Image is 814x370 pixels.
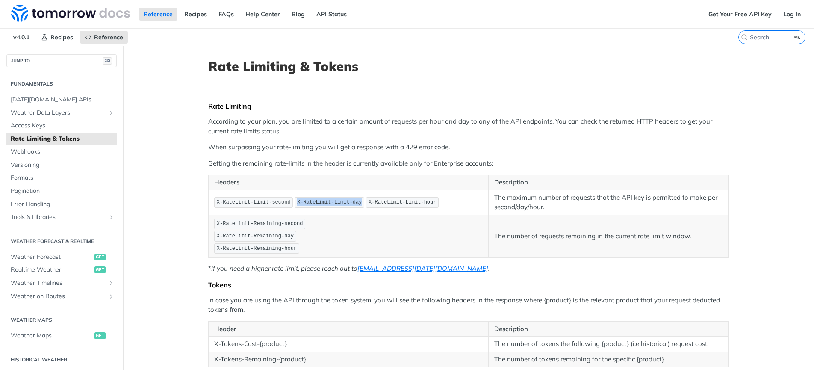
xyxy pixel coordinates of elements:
a: Error Handling [6,198,117,211]
span: Weather Timelines [11,279,106,287]
a: API Status [312,8,351,21]
span: Pagination [11,187,115,195]
th: Description [489,321,729,337]
a: Weather Mapsget [6,329,117,342]
svg: Search [741,34,748,41]
h2: Fundamentals [6,80,117,88]
em: If you need a higher rate limit, please reach out to . [211,264,490,272]
a: Access Keys [6,119,117,132]
div: Tokens [208,281,729,289]
a: [DATE][DOMAIN_NAME] APIs [6,93,117,106]
span: v4.0.1 [9,31,34,44]
p: Headers [214,178,483,187]
span: get [94,266,106,273]
a: Log In [779,8,805,21]
a: Weather Data LayersShow subpages for Weather Data Layers [6,107,117,119]
span: Access Keys [11,121,115,130]
p: The maximum number of requests that the API key is permitted to make per second/day/hour. [494,193,723,212]
span: Error Handling [11,200,115,209]
p: Description [494,178,723,187]
th: Header [209,321,489,337]
kbd: ⌘K [792,33,803,41]
a: Reference [139,8,177,21]
span: Formats [11,174,115,182]
span: Tools & Libraries [11,213,106,222]
a: Realtime Weatherget [6,263,117,276]
span: X-RateLimit-Limit-second [217,199,291,205]
p: According to your plan, you are limited to a certain amount of requests per hour and day to any o... [208,117,729,136]
span: Weather Data Layers [11,109,106,117]
a: Versioning [6,159,117,172]
h2: Weather Forecast & realtime [6,237,117,245]
td: The number of tokens remaining for the specific {product} [489,352,729,367]
p: In case you are using the API through the token system, you will see the following headers in the... [208,296,729,315]
span: Weather Maps [11,332,92,340]
span: X-RateLimit-Limit-day [297,199,362,205]
a: Blog [287,8,310,21]
h2: Weather Maps [6,316,117,324]
a: [EMAIL_ADDRESS][DATE][DOMAIN_NAME] [357,264,488,272]
span: Weather on Routes [11,292,106,301]
button: Show subpages for Weather on Routes [108,293,115,300]
span: Reference [94,33,123,41]
span: X-RateLimit-Remaining-day [217,233,294,239]
a: Recipes [180,8,212,21]
a: Formats [6,172,117,184]
span: Recipes [50,33,73,41]
span: Webhooks [11,148,115,156]
button: JUMP TO⌘/ [6,54,117,67]
a: FAQs [214,8,239,21]
div: Rate Limiting [208,102,729,110]
h2: Historical Weather [6,356,117,364]
a: Recipes [36,31,78,44]
span: Versioning [11,161,115,169]
span: get [94,254,106,260]
button: Show subpages for Tools & Libraries [108,214,115,221]
button: Show subpages for Weather Data Layers [108,110,115,116]
a: Rate Limiting & Tokens [6,133,117,145]
a: Weather on RoutesShow subpages for Weather on Routes [6,290,117,303]
p: When surpassing your rate-limiting you will get a response with a 429 error code. [208,142,729,152]
a: Help Center [241,8,285,21]
td: X-Tokens-Cost-{product} [209,337,489,352]
span: Rate Limiting & Tokens [11,135,115,143]
img: Tomorrow.io Weather API Docs [11,5,130,22]
h1: Rate Limiting & Tokens [208,59,729,74]
p: Getting the remaining rate-limits in the header is currently available only for Enterprise accounts: [208,159,729,169]
a: Tools & LibrariesShow subpages for Tools & Libraries [6,211,117,224]
a: Reference [80,31,128,44]
a: Pagination [6,185,117,198]
p: The number of requests remaining in the current rate limit window. [494,231,723,241]
span: get [94,332,106,339]
span: Realtime Weather [11,266,92,274]
span: Weather Forecast [11,253,92,261]
span: X-RateLimit-Remaining-hour [217,246,297,252]
a: Webhooks [6,145,117,158]
td: The number of tokens the following {product} (i.e historical) request cost. [489,337,729,352]
a: Weather TimelinesShow subpages for Weather Timelines [6,277,117,290]
span: ⌘/ [103,57,112,65]
button: Show subpages for Weather Timelines [108,280,115,287]
a: Weather Forecastget [6,251,117,263]
span: X-RateLimit-Remaining-second [217,221,303,227]
td: X-Tokens-Remaining-{product} [209,352,489,367]
a: Get Your Free API Key [704,8,776,21]
span: [DATE][DOMAIN_NAME] APIs [11,95,115,104]
span: X-RateLimit-Limit-hour [369,199,436,205]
